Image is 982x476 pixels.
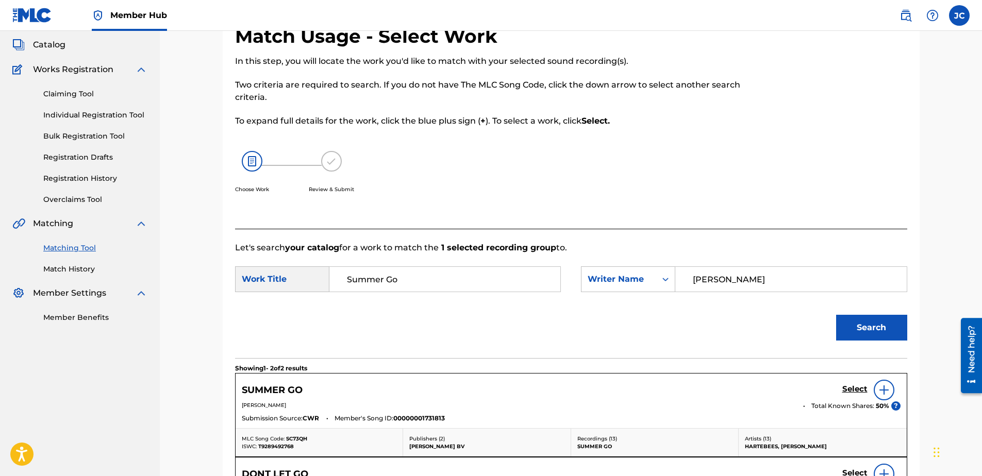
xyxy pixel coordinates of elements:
img: search [900,9,912,22]
p: [PERSON_NAME] BV [409,443,564,450]
span: 00000001731813 [393,414,445,423]
a: Bulk Registration Tool [43,131,147,142]
div: Help [922,5,943,26]
div: Writer Name [588,273,650,285]
img: MLC Logo [12,8,52,23]
span: MLC Song Code: [242,435,285,442]
img: Works Registration [12,63,26,76]
a: Matching Tool [43,243,147,253]
p: Showing 1 - 2 of 2 results [235,364,307,373]
img: help [926,9,939,22]
strong: Select. [581,116,610,126]
img: 26af456c4569493f7445.svg [242,151,262,172]
iframe: Chat Widget [930,427,982,476]
p: Let's search for a work to match the to. [235,242,907,254]
img: expand [135,63,147,76]
a: Individual Registration Tool [43,110,147,121]
p: To expand full details for the work, click the blue plus sign ( ). To select a work, click [235,115,753,127]
a: Claiming Tool [43,89,147,99]
button: Search [836,315,907,341]
img: Matching [12,217,25,230]
a: CatalogCatalog [12,39,65,51]
p: Two criteria are required to search. If you do not have The MLC Song Code, click the down arrow t... [235,79,753,104]
img: Catalog [12,39,25,51]
span: 50 % [876,401,889,411]
p: Publishers ( 2 ) [409,435,564,443]
strong: 1 selected recording group [439,243,556,252]
h5: SUMMER GO [242,384,303,396]
span: Member Settings [33,287,106,299]
div: User Menu [949,5,970,26]
span: Total Known Shares: [811,401,876,411]
span: Catalog [33,39,65,51]
a: Registration History [43,173,147,184]
iframe: Resource Center [953,314,982,397]
img: expand [135,287,147,299]
h5: Select [842,384,868,394]
span: ? [891,401,901,411]
span: Works Registration [33,63,113,76]
img: 173f8e8b57e69610e344.svg [321,151,342,172]
a: Match History [43,264,147,275]
strong: your catalog [285,243,339,252]
p: Choose Work [235,185,269,193]
span: Matching [33,217,73,230]
span: Member Hub [110,9,167,21]
form: Search Form [235,254,907,358]
p: Artists ( 13 ) [745,435,901,443]
span: ISWC: [242,443,257,450]
p: HARTEBEES, [PERSON_NAME] [745,443,901,450]
a: Overclaims Tool [43,194,147,205]
span: Submission Source: [242,414,303,423]
img: Member Settings [12,287,25,299]
p: Recordings ( 13 ) [577,435,733,443]
span: Member's Song ID: [335,414,393,423]
div: Drag [934,437,940,468]
strong: + [480,116,486,126]
span: SC73QH [286,435,307,442]
a: Public Search [895,5,916,26]
span: [PERSON_NAME] [242,402,286,409]
p: Review & Submit [309,185,354,193]
img: info [878,384,890,396]
a: Registration Drafts [43,152,147,163]
span: T9289492768 [258,443,294,450]
span: CWR [303,414,319,423]
img: Top Rightsholder [92,9,104,22]
img: expand [135,217,147,230]
h2: Match Usage - Select Work [235,25,503,48]
p: SUMMER GO [577,443,733,450]
a: Member Benefits [43,312,147,323]
p: In this step, you will locate the work you'd like to match with your selected sound recording(s). [235,55,753,67]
